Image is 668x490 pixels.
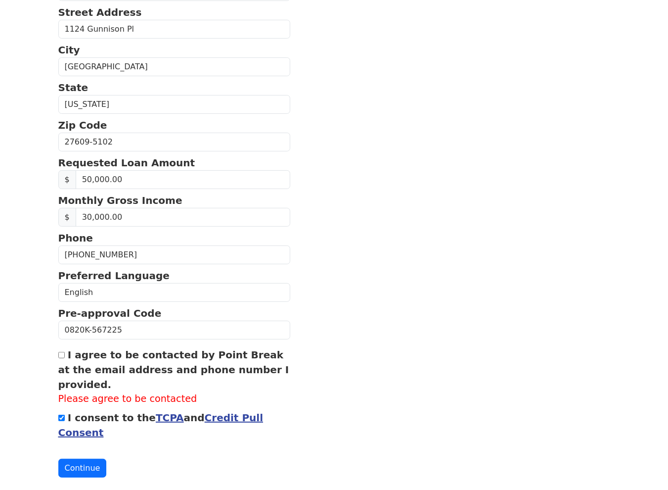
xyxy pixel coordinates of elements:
[58,412,264,439] a: Credit Pull Consent
[58,170,76,189] span: $
[58,245,291,264] input: Phone
[58,6,142,18] strong: Street Address
[58,119,107,131] strong: Zip Code
[58,270,170,282] strong: Preferred Language
[76,170,291,189] input: Requested Loan Amount
[58,193,291,208] p: Monthly Gross Income
[58,349,289,391] label: I agree to be contacted by Point Break at the email address and phone number I provided.
[58,321,291,340] input: Pre-approval Code
[58,157,195,169] strong: Requested Loan Amount
[58,82,89,94] strong: State
[76,208,291,227] input: Monthly Gross Income
[58,20,291,39] input: Street Address
[58,459,107,478] button: Continue
[58,208,76,227] span: $
[58,133,291,151] input: Zip Code
[58,392,291,406] label: Please agree to be contacted
[58,44,80,56] strong: City
[58,57,291,76] input: City
[156,412,184,424] a: TCPA
[58,307,162,319] strong: Pre-approval Code
[58,232,93,244] strong: Phone
[58,412,264,439] label: I consent to the and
